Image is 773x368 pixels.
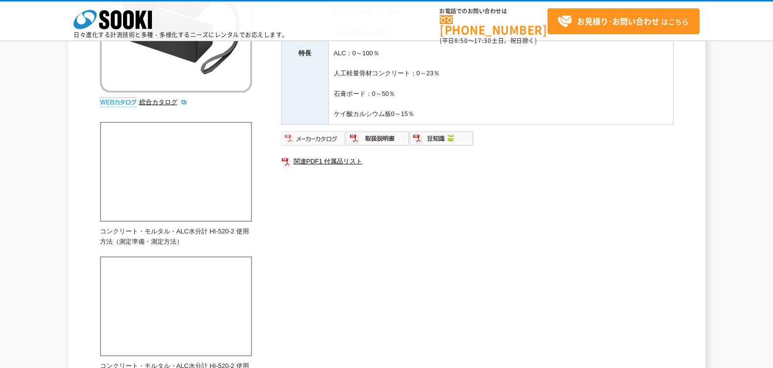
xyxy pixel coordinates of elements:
[139,98,187,106] a: 総合カタログ
[474,36,492,45] span: 17:30
[281,131,346,146] img: メーカーカタログ
[454,36,468,45] span: 8:50
[440,8,548,14] span: お電話でのお問い合わせは
[100,227,252,247] p: コンクリート・モルタル・ALC水分計 HI-520-2 使用方法（測定準備・測定方法）
[548,8,699,34] a: お見積り･お問い合わせはこちら
[577,15,659,27] strong: お見積り･お問い合わせ
[281,137,346,144] a: メーカーカタログ
[74,32,288,38] p: 日々進化する計測技術と多種・多様化するニーズにレンタルでお応えします。
[100,97,137,107] img: webカタログ
[410,137,474,144] a: 豆知識
[346,137,410,144] a: 取扱説明書
[440,36,537,45] span: (平日 ～ 土日、祝日除く)
[440,15,548,35] a: [PHONE_NUMBER]
[281,155,673,168] a: 関連PDF1 付属品リスト
[410,131,474,146] img: 豆知識
[557,14,689,29] span: はこちら
[346,131,410,146] img: 取扱説明書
